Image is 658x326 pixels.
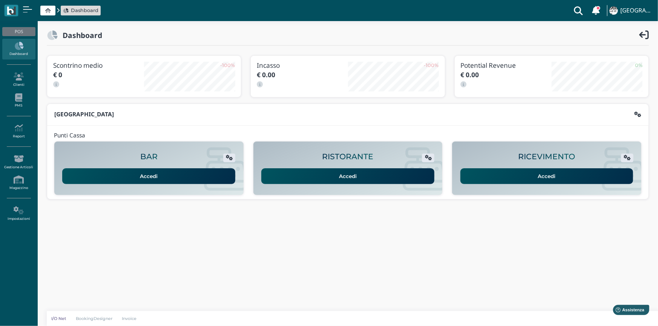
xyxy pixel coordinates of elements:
[257,70,275,79] b: € 0.00
[261,168,434,184] a: Accedi
[2,172,35,193] a: Magazzino
[54,110,114,118] b: [GEOGRAPHIC_DATA]
[604,303,652,320] iframe: Help widget launcher
[63,7,98,14] a: Dashboard
[71,7,98,14] span: Dashboard
[54,133,85,139] h4: Punti Cassa
[2,203,35,224] a: Impostazioni
[2,90,35,111] a: PMS
[460,168,633,184] a: Accedi
[609,6,618,15] img: ...
[22,6,50,12] span: Assistenza
[608,2,653,20] a: ... [GEOGRAPHIC_DATA]
[62,168,235,184] a: Accedi
[53,62,144,69] h3: Scontrino medio
[7,6,15,15] img: logo
[140,152,158,161] h2: BAR
[620,8,653,14] h4: [GEOGRAPHIC_DATA]
[322,152,373,161] h2: RISTORANTE
[53,70,62,79] b: € 0
[257,62,348,69] h3: Incasso
[518,152,575,161] h2: RICEVIMENTO
[2,39,35,59] a: Dashboard
[58,31,102,39] h2: Dashboard
[2,69,35,90] a: Clienti
[2,121,35,142] a: Report
[461,62,552,69] h3: Potential Revenue
[461,70,479,79] b: € 0.00
[2,152,35,172] a: Gestione Articoli
[2,27,35,36] div: POS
